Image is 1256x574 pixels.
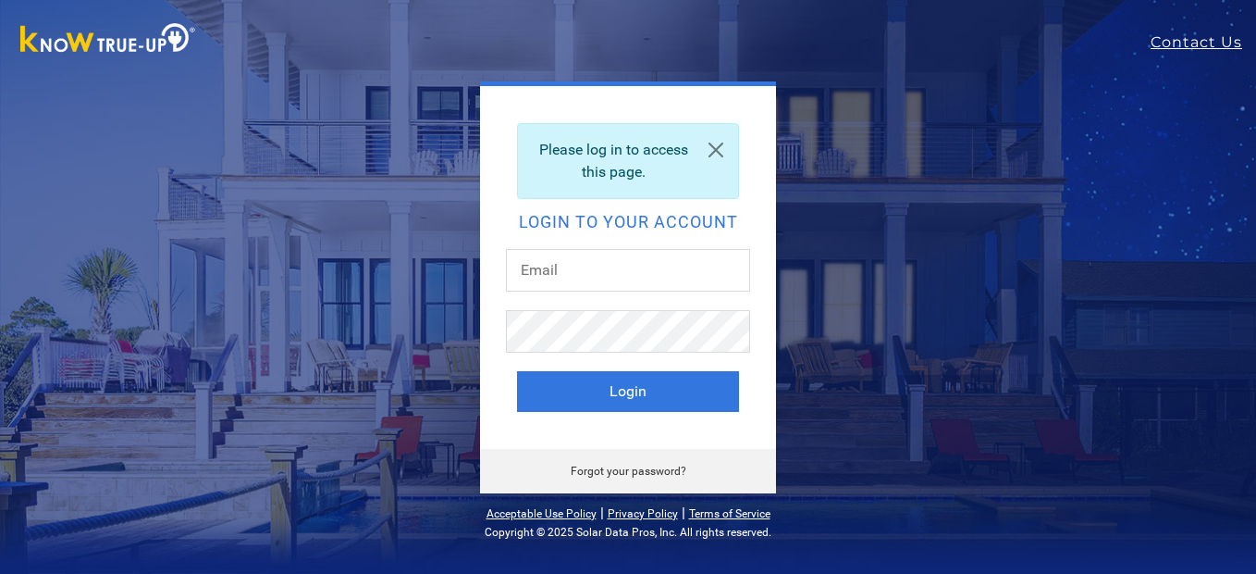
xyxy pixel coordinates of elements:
span: | [600,504,604,521]
h2: Login to your account [517,214,739,231]
a: Forgot your password? [571,465,686,478]
a: Privacy Policy [608,507,678,520]
input: Email [506,249,750,292]
span: | [682,504,685,521]
img: Know True-Up [11,19,205,61]
button: Login [517,371,739,412]
a: Close [694,124,738,176]
a: Terms of Service [689,507,770,520]
div: Please log in to access this page. [517,123,739,199]
a: Contact Us [1151,31,1256,54]
a: Acceptable Use Policy [486,507,597,520]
